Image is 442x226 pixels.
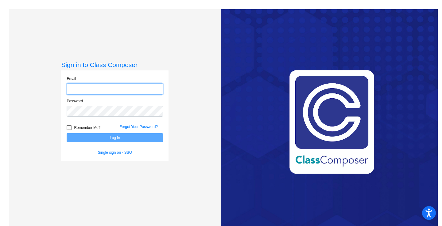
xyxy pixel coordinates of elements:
[119,125,158,129] a: Forgot Your Password?
[74,124,100,131] span: Remember Me?
[67,98,83,104] label: Password
[67,76,76,81] label: Email
[67,133,163,142] button: Log In
[98,150,132,155] a: Single sign on - SSO
[61,61,169,69] h3: Sign in to Class Composer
